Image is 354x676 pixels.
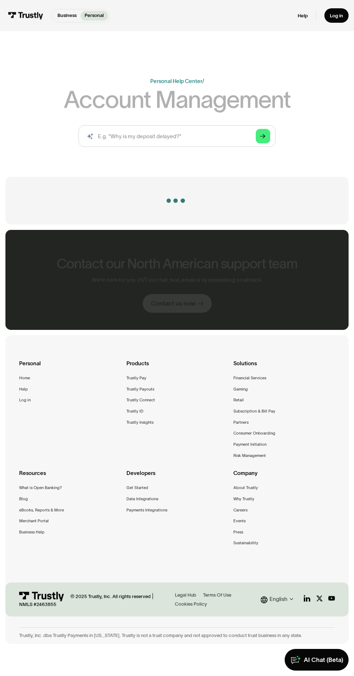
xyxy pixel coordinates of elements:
a: Trustly Payouts [126,386,154,393]
div: Contact us now [151,300,195,308]
a: Data Integrations [126,496,158,502]
a: Financial Services [233,375,266,381]
a: Business [53,11,81,21]
div: © 2025 Trustly, Inc. All rights reserved [70,593,151,599]
a: Blog [19,496,28,502]
a: Payment Initiation [233,441,267,448]
div: Personal [19,359,121,375]
a: Payments Integrations [126,507,167,514]
div: / [202,78,204,84]
a: Help [298,13,308,19]
a: Sustainability [233,540,258,546]
a: Trustly Pay [126,375,146,381]
a: Log in [19,397,31,404]
a: Business Help [19,529,44,536]
a: Log in [324,8,349,23]
a: Personal [81,11,108,21]
div: NMLS #2463855 [19,601,56,607]
div: Legal Hub [175,592,196,599]
a: Gaming [233,386,248,393]
div: AI Chat (Beta) [304,656,343,664]
img: Trustly Logo [8,12,44,19]
div: Trustly, Inc. dba Trustly Payments in [US_STATE]. Trustly is not a trust company and not approved... [19,632,335,638]
a: Retail [233,397,244,404]
div: Developers [126,469,228,484]
a: eBooks, Reports & More [19,507,64,514]
a: Press [233,529,243,536]
a: Risk Management [233,452,266,459]
a: Events [233,518,246,524]
a: Terms Of Use [201,591,234,599]
a: Trustly Connect [126,397,155,404]
div: Solutions [233,359,335,375]
a: Trustly Insights [126,419,154,426]
a: What is Open Banking? [19,484,62,491]
div: Terms Of Use [203,592,231,599]
div: English [269,595,288,604]
div: Cookies Policy [175,601,207,608]
a: Get Started [126,484,148,491]
a: Consumer Onboarding [233,430,275,437]
a: Help [19,386,28,393]
img: Trustly Logo [19,592,64,601]
a: Merchant Portal [19,518,49,524]
a: Careers [233,507,247,514]
p: We’re here for you 24/7 via chat, text, email or by requesting a call back. [92,277,263,283]
a: Trustly ID [126,408,143,415]
a: Why Trustly [233,496,254,502]
div: Company [233,469,335,484]
a: Home [19,375,30,381]
div: Resources [19,469,121,484]
p: Business [57,12,77,19]
a: About Trustly [233,484,258,491]
a: Legal Hub [173,591,199,599]
input: search [78,125,275,147]
h1: Account Management [64,88,290,112]
a: Subscription & Bill Pay [233,408,275,415]
div: | [152,592,153,601]
a: AI Chat (Beta) [285,649,349,671]
a: Cookies Policy [173,599,210,608]
h2: Contact our North American support team [57,257,297,271]
div: Log in [330,13,343,19]
a: Contact us now [143,295,212,313]
a: Partners [233,419,249,426]
p: Personal [85,12,104,19]
div: Products [126,359,228,375]
a: Personal Help Center [150,78,202,84]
